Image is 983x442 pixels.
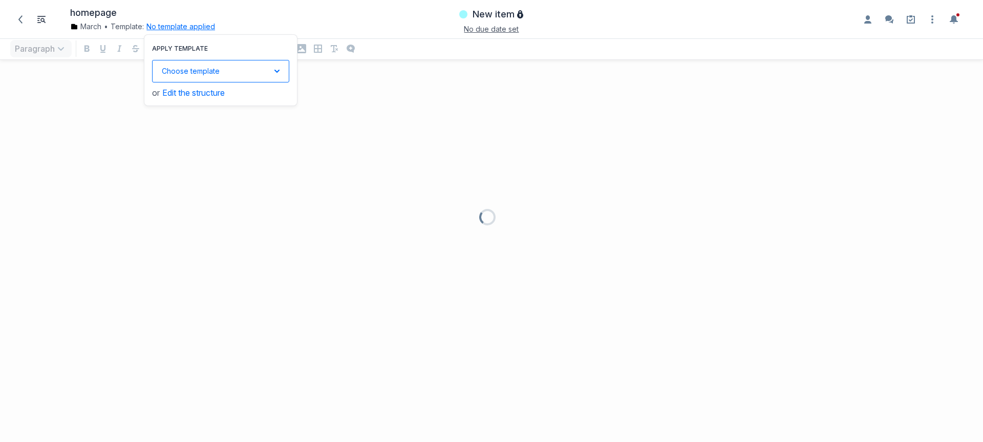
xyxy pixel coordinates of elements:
a: March [70,22,101,32]
button: Toggle the notification sidebar [946,11,962,28]
div: No template appliedApply templateChoose templateorEdit the structure [144,22,215,32]
h3: New item [473,8,515,20]
button: Choose template [152,60,289,82]
span: • [104,22,108,32]
span: No due date set [464,25,519,33]
h1: homepage [70,7,117,19]
button: No due date set [464,24,519,34]
button: New item [458,5,525,24]
button: Enable the commenting sidebar [881,11,897,28]
div: or [152,82,289,98]
h4: Apply template [152,43,289,55]
button: Enable the assignees sidebar [860,11,876,28]
div: Template: [70,22,325,32]
a: Edit the structure [162,88,225,98]
button: No template applied [146,22,215,32]
button: Toggle Item List [33,11,50,28]
a: Back [12,11,29,28]
div: Paragraph [8,38,74,59]
div: New itemNo due date set [335,5,648,33]
a: Setup guide [903,11,919,28]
